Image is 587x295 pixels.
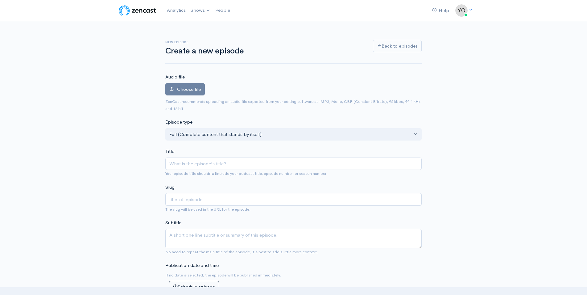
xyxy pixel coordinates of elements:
[188,4,213,17] a: Shows
[118,4,157,17] img: ZenCast Logo
[209,171,216,176] strong: not
[165,148,174,155] label: Title
[430,4,452,17] a: Help
[165,184,175,191] label: Slug
[165,47,366,56] h1: Create a new episode
[169,131,412,138] div: Full (Complete content that stands by itself)
[165,158,422,170] input: What is the episode's title?
[164,4,188,17] a: Analytics
[165,249,318,255] small: No need to repeat the main title of the episode, it's best to add a little more context.
[165,272,281,278] small: If no date is selected, the episode will be published immediately.
[165,193,422,206] input: title-of-episode
[373,40,422,53] a: Back to episodes
[213,4,233,17] a: People
[165,99,420,111] small: ZenCast recommends uploading an audio file exported from your editing software as: MP3, Mono, CBR...
[455,4,468,17] img: ...
[165,171,328,176] small: Your episode title should include your podcast title, episode number, or season number.
[177,86,201,92] span: Choose file
[165,219,181,226] label: Subtitle
[165,128,422,141] button: Full (Complete content that stands by itself)
[165,262,219,269] label: Publication date and time
[165,40,366,44] h6: New episode
[165,207,250,212] small: The slug will be used in the URL for the episode.
[169,281,219,293] button: Schedule episode
[165,119,192,126] label: Episode type
[165,74,185,81] label: Audio file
